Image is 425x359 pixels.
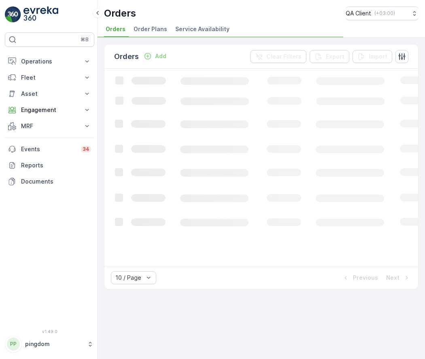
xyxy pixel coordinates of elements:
[5,173,94,190] a: Documents
[106,25,125,33] span: Orders
[353,50,392,63] button: Import
[310,50,349,63] button: Export
[266,53,302,61] p: Clear Filters
[5,336,94,353] button: PPpingdom
[155,52,166,60] p: Add
[250,50,306,63] button: Clear Filters
[5,141,94,157] a: Events34
[346,6,419,20] button: QA Client(+03:00)
[5,53,94,70] button: Operations
[385,273,412,283] button: Next
[5,102,94,118] button: Engagement
[21,106,78,114] p: Engagement
[83,146,89,152] p: 34
[369,53,387,61] p: Import
[5,70,94,86] button: Fleet
[5,118,94,134] button: MRF
[346,9,371,17] p: QA Client
[175,25,229,33] span: Service Availability
[81,36,89,43] p: ⌘B
[374,10,395,17] p: ( +03:00 )
[21,122,78,130] p: MRF
[21,145,76,153] p: Events
[5,6,21,23] img: logo
[134,25,167,33] span: Order Plans
[386,274,399,282] p: Next
[326,53,344,61] p: Export
[21,57,78,65] p: Operations
[114,51,139,62] p: Orders
[21,161,91,169] p: Reports
[353,274,378,282] p: Previous
[25,340,83,348] p: pingdom
[23,6,58,23] img: logo_light-DOdMpM7g.png
[21,177,91,186] p: Documents
[21,90,78,98] p: Asset
[5,86,94,102] button: Asset
[341,273,379,283] button: Previous
[21,74,78,82] p: Fleet
[140,51,170,61] button: Add
[5,157,94,173] a: Reports
[7,338,20,351] div: PP
[104,7,136,20] p: Orders
[5,329,94,334] span: v 1.49.0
